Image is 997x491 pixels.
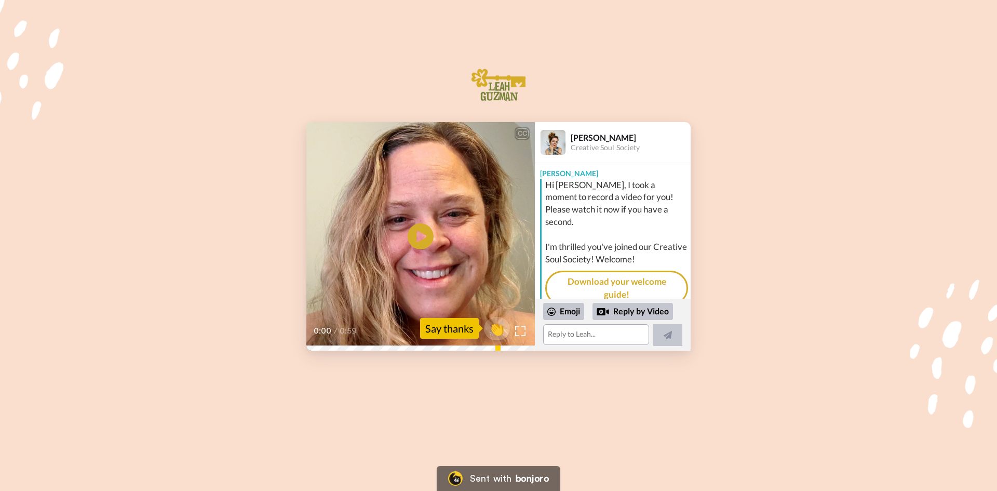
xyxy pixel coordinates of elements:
[545,271,688,306] a: Download your welcome guide!
[314,325,332,337] span: 0:00
[597,306,609,318] div: Reply by Video
[468,65,529,107] img: Welcome committee logo
[545,179,688,266] div: Hi [PERSON_NAME], I took a moment to record a video for you! Please watch it now if you have a se...
[484,317,510,340] button: 👏
[571,132,690,142] div: [PERSON_NAME]
[516,128,529,139] div: CC
[592,303,673,321] div: Reply by Video
[484,320,510,337] span: 👏
[541,130,565,155] img: Profile Image
[420,318,479,339] div: Say thanks
[535,163,691,179] div: [PERSON_NAME]
[543,303,584,320] div: Emoji
[571,143,690,152] div: Creative Soul Society
[334,325,338,337] span: /
[340,325,358,337] span: 0:59
[515,326,526,336] img: Full screen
